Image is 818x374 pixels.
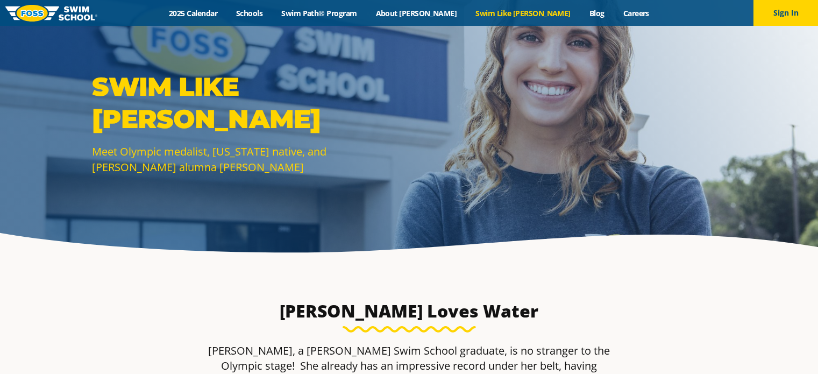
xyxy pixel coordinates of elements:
[272,8,366,18] a: Swim Path® Program
[5,5,97,22] img: FOSS Swim School Logo
[263,300,556,322] h3: [PERSON_NAME] Loves Water
[92,144,404,175] p: Meet Olympic medalist, [US_STATE] native, and [PERSON_NAME] alumna [PERSON_NAME]
[160,8,227,18] a: 2025 Calendar
[580,8,614,18] a: Blog
[466,8,580,18] a: Swim Like [PERSON_NAME]
[614,8,658,18] a: Careers
[227,8,272,18] a: Schools
[366,8,466,18] a: About [PERSON_NAME]
[92,70,404,135] p: SWIM LIKE [PERSON_NAME]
